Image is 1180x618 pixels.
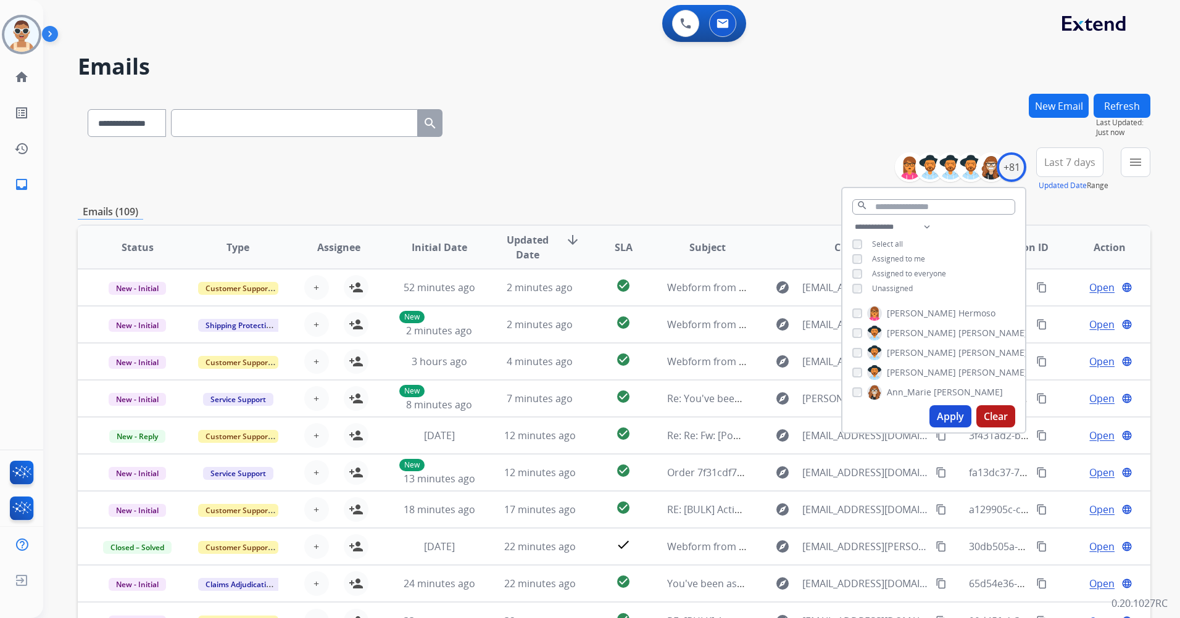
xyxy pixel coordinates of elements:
mat-icon: inbox [14,177,29,192]
mat-icon: person_add [349,576,364,591]
span: Last 7 days [1044,160,1095,165]
mat-icon: explore [775,354,790,369]
mat-icon: content_copy [936,541,947,552]
span: [PERSON_NAME] [887,366,956,379]
span: Subject [689,240,726,255]
span: Assignee [317,240,360,255]
span: New - Initial [109,578,166,591]
span: [DATE] [424,540,455,553]
span: Customer Support [198,541,278,554]
span: 22 minutes ago [504,540,576,553]
span: Range [1039,180,1108,191]
span: Customer [834,240,883,255]
span: Webform from [EMAIL_ADDRESS][PERSON_NAME][DOMAIN_NAME] on [DATE] [667,540,1023,553]
mat-icon: content_copy [1036,578,1047,589]
mat-icon: person_add [349,280,364,295]
mat-icon: explore [775,576,790,591]
span: Open [1089,465,1115,480]
mat-icon: explore [775,502,790,517]
button: + [304,534,329,559]
span: + [314,317,319,332]
span: [EMAIL_ADDRESS][DOMAIN_NAME] [802,465,929,480]
span: 8 minutes ago [406,398,472,411]
span: New - Initial [109,504,166,517]
p: Emails (109) [78,204,143,220]
mat-icon: language [1121,282,1132,293]
button: + [304,312,329,337]
span: 2 minutes ago [406,324,472,337]
span: [PERSON_NAME] [958,347,1028,359]
span: Re: You've been assigned a new service order: b2348c5b-1206-4fa3-b8c2-ec342149f4c3 [667,392,1068,405]
span: Re: Re: Fw: [PoolZoom] Re: Extended Protection Plan- 3 Years [667,429,949,442]
p: 0.20.1027RC [1111,596,1168,611]
p: New [399,459,425,471]
span: 2 minutes ago [507,281,573,294]
span: New - Initial [109,319,166,332]
span: 22 minutes ago [504,577,576,590]
span: Initial Date [412,240,467,255]
mat-icon: menu [1128,155,1143,170]
span: [PERSON_NAME] [934,386,1003,398]
span: Status [122,240,154,255]
mat-icon: content_copy [936,578,947,589]
span: 12 minutes ago [504,466,576,479]
mat-icon: language [1121,319,1132,330]
mat-icon: person_add [349,539,364,554]
mat-icon: content_copy [1036,319,1047,330]
span: 30db505a-152b-4bea-abd6-5e09d279ced6 [969,540,1163,553]
button: Clear [976,405,1015,427]
mat-icon: person_add [349,391,364,406]
mat-icon: explore [775,391,790,406]
mat-icon: language [1121,430,1132,441]
span: Hermoso [958,307,995,319]
mat-icon: content_copy [936,467,947,478]
span: + [314,576,319,591]
span: 4 minutes ago [507,355,573,368]
span: 17 minutes ago [504,503,576,516]
span: New - Initial [109,356,166,369]
span: Unassigned [872,283,913,294]
span: Customer Support [198,282,278,295]
mat-icon: check_circle [616,463,631,478]
span: [EMAIL_ADDRESS][PERSON_NAME][DOMAIN_NAME] [802,539,929,554]
mat-icon: content_copy [1036,467,1047,478]
span: Assigned to me [872,253,925,264]
mat-icon: explore [775,465,790,480]
span: a129905c-c447-449c-8bb9-e7edf70b59f6 [969,503,1155,516]
span: Webform from [EMAIL_ADDRESS][DOMAIN_NAME] on [DATE] [667,281,947,294]
button: New Email [1029,94,1089,118]
span: Select all [872,239,903,249]
img: avatar [4,17,39,52]
span: SLA [615,240,633,255]
button: + [304,571,329,596]
button: + [304,386,329,411]
span: New - Reply [109,430,165,443]
mat-icon: language [1121,467,1132,478]
div: +81 [997,152,1026,182]
span: 2 minutes ago [507,318,573,331]
button: Refresh [1094,94,1150,118]
span: [PERSON_NAME] [958,327,1028,339]
span: [PERSON_NAME][EMAIL_ADDRESS][DOMAIN_NAME] [802,391,929,406]
span: Just now [1096,128,1150,138]
mat-icon: person_add [349,317,364,332]
button: + [304,275,329,300]
mat-icon: content_copy [936,430,947,441]
span: [EMAIL_ADDRESS][DOMAIN_NAME] [802,576,929,591]
span: New - Initial [109,467,166,480]
p: New [399,385,425,397]
mat-icon: content_copy [1036,430,1047,441]
span: Claims Adjudication [198,578,283,591]
button: + [304,497,329,522]
span: 12 minutes ago [504,429,576,442]
span: Webform from [EMAIL_ADDRESS][DOMAIN_NAME] on [DATE] [667,318,947,331]
span: Ann_Marie [887,386,931,398]
span: RE: [BULK] Action required: Extend claim approved for replacement [667,503,979,516]
mat-icon: check_circle [616,574,631,589]
span: Service Support [203,393,273,406]
mat-icon: content_copy [936,504,947,515]
span: Open [1089,502,1115,517]
span: + [314,465,319,480]
mat-icon: home [14,70,29,84]
span: + [314,428,319,443]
